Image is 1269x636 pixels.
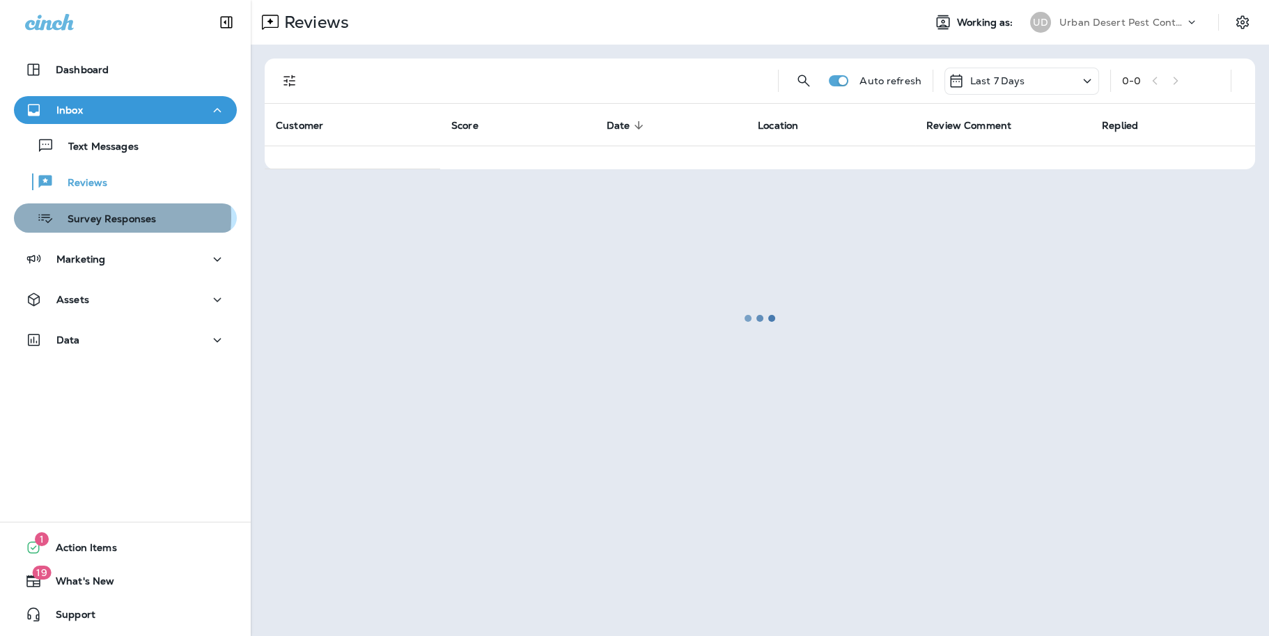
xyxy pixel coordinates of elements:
span: 19 [32,566,51,580]
button: Reviews [14,167,237,196]
p: Reviews [54,177,107,190]
span: 1 [35,532,49,546]
p: Survey Responses [54,213,156,226]
p: Inbox [56,104,83,116]
button: Inbox [14,96,237,124]
button: Survey Responses [14,203,237,233]
p: Marketing [56,254,105,265]
button: 19What's New [14,567,237,595]
p: Assets [56,294,89,305]
span: Action Items [42,542,117,559]
p: Data [56,334,80,346]
p: Text Messages [54,141,139,154]
button: Collapse Sidebar [207,8,246,36]
button: Assets [14,286,237,313]
button: Text Messages [14,131,237,160]
span: What's New [42,575,114,592]
button: Marketing [14,245,237,273]
button: Data [14,326,237,354]
span: Support [42,609,95,626]
button: Support [14,600,237,628]
button: Dashboard [14,56,237,84]
p: Dashboard [56,64,109,75]
button: 1Action Items [14,534,237,561]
